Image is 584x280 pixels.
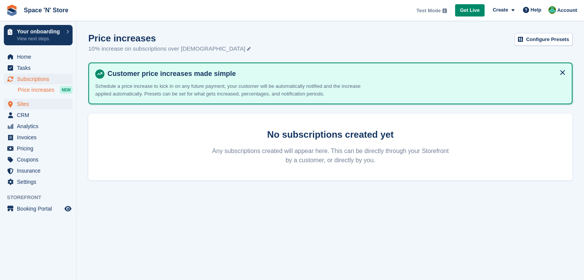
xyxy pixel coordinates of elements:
a: menu [4,74,73,84]
p: Any subscriptions created will appear here. This can be directly through your Storefront by a cus... [209,147,452,165]
span: Coupons [17,154,63,165]
p: Your onboarding [17,29,63,34]
span: Tasks [17,63,63,73]
strong: No subscriptions created yet [267,129,394,140]
a: Get Live [455,4,485,17]
p: Schedule a price increase to kick in on any future payment, your customer will be automatically n... [95,82,364,97]
span: Account [557,7,577,14]
p: 10% increase on subscriptions over [DEMOGRAPHIC_DATA] [88,44,251,53]
a: Preview store [63,204,73,213]
a: menu [4,132,73,143]
span: Booking Portal [17,203,63,214]
span: Sites [17,99,63,109]
span: Home [17,51,63,62]
h4: Customer price increases made simple [104,69,566,78]
a: menu [4,143,73,154]
a: menu [4,154,73,165]
a: Configure Presets [515,33,572,46]
span: CRM [17,110,63,120]
a: menu [4,110,73,120]
a: Your onboarding View next steps [4,25,73,45]
div: NEW [60,86,73,94]
a: Space 'N' Store [21,4,71,16]
a: menu [4,121,73,132]
a: Price increases NEW [18,86,73,94]
span: Subscriptions [17,74,63,84]
span: Storefront [7,194,76,201]
span: Create [493,6,508,14]
a: menu [4,165,73,176]
span: Insurance [17,165,63,176]
span: Test Mode [416,7,440,15]
a: menu [4,203,73,214]
span: Price increases [18,86,55,94]
img: stora-icon-8386f47178a22dfd0bd8f6a31ec36ba5ce8667c1dd55bd0f319d3a0aa187defe.svg [6,5,18,16]
a: menu [4,51,73,62]
span: Help [531,6,541,14]
a: menu [4,63,73,73]
span: Get Live [460,7,480,14]
span: Pricing [17,143,63,154]
span: Invoices [17,132,63,143]
p: View next steps [17,35,63,42]
img: icon-info-grey-7440780725fd019a000dd9b08b2336e03edf1995a4989e88bcd33f0948082b44.svg [442,8,447,13]
img: Sindhu Haridas [548,6,556,14]
span: Settings [17,176,63,187]
span: Analytics [17,121,63,132]
a: menu [4,176,73,187]
a: menu [4,99,73,109]
h1: Price increases [88,33,251,43]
